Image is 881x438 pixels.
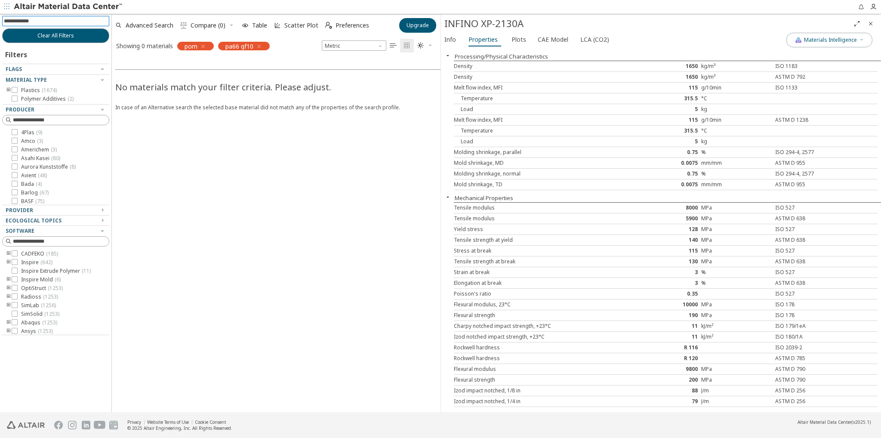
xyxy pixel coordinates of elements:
button: Material Type [2,75,109,85]
div: ISO 527 [772,204,842,211]
button: Theme [414,39,436,52]
div: 315.5 [630,127,701,134]
div: ISO 180/1A [772,333,842,340]
div: MPa [701,366,772,373]
div: Flexural strength [454,312,630,319]
div: Charpy notched impact strength, +23°C [454,323,630,330]
span: Inspire Mold [21,276,61,283]
span: Preferences [336,22,369,28]
span: Advanced Search [126,22,173,28]
div: INFINO XP-2130A [444,17,850,31]
button: AI CopilotMaterials Intelligence [786,33,872,47]
div: ISO 179/1eA [772,323,842,330]
div: ASTM D 638 [772,280,842,287]
div: (v2025.1) [798,419,871,425]
div: Izod impact notched, 1/8 in [454,387,630,394]
div: Molding shrinkage, normal [454,170,630,177]
span: CAE Model [538,33,568,46]
div: ASTM D 638 [772,237,842,244]
div: 10000 [630,301,701,308]
img: AI Copilot [795,37,802,43]
div: © 2025 Altair Engineering, Inc. All Rights Reserved. [127,425,232,431]
div: Flexural strength [454,376,630,383]
span: Materials Intelligence [804,37,857,43]
span: OptiStruct [21,285,63,292]
button: Producer [2,105,109,115]
span: ( 67 ) [40,189,49,196]
i:  [417,42,424,49]
span: Altair Material Data Center [798,419,852,425]
div: 5 [630,106,701,113]
div: Unit System [322,40,386,51]
span: Americhem [21,146,57,153]
div: 3 [630,280,701,287]
button: Thermal Properties [455,411,507,419]
span: Plots [511,33,526,46]
div: 140 [630,237,701,244]
div: MPa [701,215,772,222]
div: 9800 [630,366,701,373]
span: SimLab [21,302,56,309]
img: Altair Engineering [7,421,45,429]
div: Molding shrinkage, parallel [454,149,630,156]
span: Metric [322,40,386,51]
div: ISO 527 [772,226,842,233]
div: kJ/m² [701,333,772,340]
div: ISO 294-4, 2577 [772,170,842,177]
button: Close [441,52,455,59]
div: % [701,280,772,287]
i:  [325,22,332,29]
span: ( 1253 ) [48,284,63,292]
span: ( 48 ) [38,172,47,179]
div: Melt flow index, MFI [454,84,630,91]
div: mm/mm [701,160,772,167]
i:  [404,42,410,49]
button: Ecological Topics [2,216,109,226]
div: Rockwell hardness [454,355,630,362]
div: MPa [701,237,772,244]
div: 3 [630,269,701,276]
span: Barlog [21,189,49,196]
button: Flags [2,64,109,74]
div: Tensile modulus [454,204,630,211]
div: ASTM D 955 [772,160,842,167]
i: toogle group [6,87,12,94]
div: MPa [701,301,772,308]
div: mm/mm [701,181,772,188]
div: °C [701,95,772,102]
span: CADFEKO [21,250,58,257]
i: toogle group [6,328,12,335]
button: Close [441,410,455,417]
button: Processing/Physical Characteristics [455,52,548,60]
span: Upgrade [407,22,429,29]
span: Temperature [454,95,493,102]
span: ( 185 ) [46,250,58,257]
div: °C [701,127,772,134]
span: Inspire Extrude Polymer [21,268,91,275]
div: Density [454,63,630,70]
button: Upgrade [399,18,436,33]
div: ASTM D 792 [772,74,842,80]
div: Strain at break [454,269,630,276]
span: ( 1674 ) [42,86,57,94]
div: 115 [630,84,701,91]
span: ( 75 ) [35,197,44,205]
div: ASTM D 256 [772,398,842,405]
span: Polymer Additives [21,96,74,102]
div: Tensile strength at yield [454,237,630,244]
div: kg [701,106,772,113]
div: 128 [630,226,701,233]
div: 11 [630,333,701,340]
span: Aurora Kunststoffe [21,163,76,170]
div: g/10min [701,84,772,91]
div: J/m [701,387,772,394]
div: g/10min [701,117,772,123]
span: Compare (0) [191,22,225,28]
div: ISO 178 [772,301,842,308]
div: Melt flow index, MFI [454,117,630,123]
span: Radioss [21,293,58,300]
span: Ecological Topics [6,217,62,224]
div: ASTM D 638 [772,258,842,265]
span: SimSolid [21,311,59,318]
span: ( 1253 ) [43,293,58,300]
